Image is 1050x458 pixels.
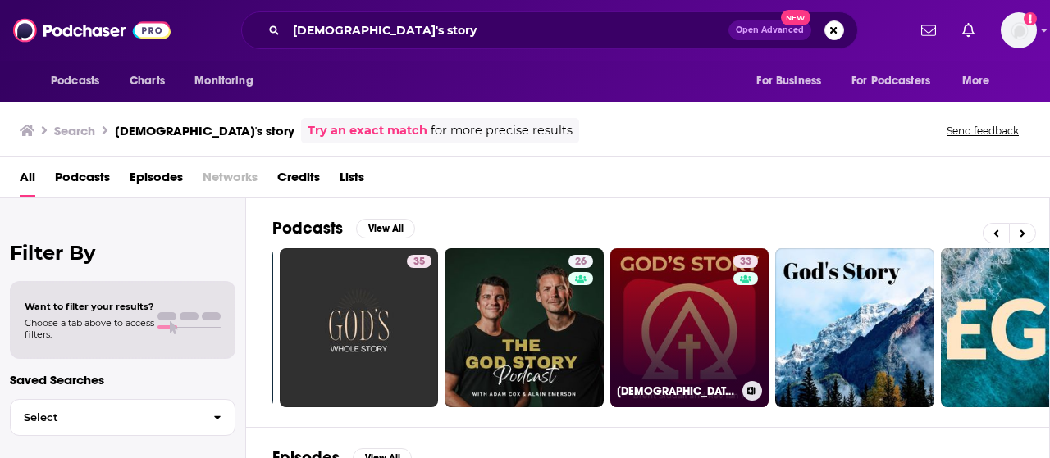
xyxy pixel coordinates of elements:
[25,301,154,312] span: Want to filter your results?
[915,16,943,44] a: Show notifications dropdown
[740,254,751,270] span: 33
[1024,12,1037,25] svg: Add a profile image
[728,20,811,40] button: Open AdvancedNew
[308,121,427,140] a: Try an exact match
[575,254,587,270] span: 26
[130,70,165,93] span: Charts
[13,15,171,46] img: Podchaser - Follow, Share and Rate Podcasts
[610,248,769,407] a: 33[DEMOGRAPHIC_DATA]‘s Story Podcast
[11,412,200,423] span: Select
[1001,12,1037,48] span: Logged in as WPubPR1
[745,66,842,97] button: open menu
[286,17,728,43] input: Search podcasts, credits, & more...
[277,164,320,197] a: Credits
[183,66,274,97] button: open menu
[736,26,804,34] span: Open Advanced
[851,70,930,93] span: For Podcasters
[617,384,736,398] h3: [DEMOGRAPHIC_DATA]‘s Story Podcast
[733,255,758,268] a: 33
[115,123,294,138] h3: [DEMOGRAPHIC_DATA]'s story
[413,254,425,270] span: 35
[280,248,439,407] a: 35
[356,219,415,238] button: View All
[956,16,981,44] a: Show notifications dropdown
[241,11,858,49] div: Search podcasts, credits, & more...
[25,317,154,340] span: Choose a tab above to access filters.
[272,218,343,238] h2: Podcasts
[841,66,954,97] button: open menu
[54,123,95,138] h3: Search
[20,164,35,197] a: All
[431,121,573,140] span: for more precise results
[119,66,175,97] a: Charts
[1001,12,1037,48] img: User Profile
[39,66,121,97] button: open menu
[10,241,235,265] h2: Filter By
[194,70,253,93] span: Monitoring
[781,10,810,25] span: New
[130,164,183,197] a: Episodes
[272,218,415,238] a: PodcastsView All
[407,255,431,268] a: 35
[568,255,593,268] a: 26
[942,124,1024,138] button: Send feedback
[951,66,1011,97] button: open menu
[51,70,99,93] span: Podcasts
[445,248,604,407] a: 26
[203,164,258,197] span: Networks
[340,164,364,197] a: Lists
[962,70,990,93] span: More
[10,399,235,436] button: Select
[1001,12,1037,48] button: Show profile menu
[756,70,821,93] span: For Business
[55,164,110,197] a: Podcasts
[10,372,235,388] p: Saved Searches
